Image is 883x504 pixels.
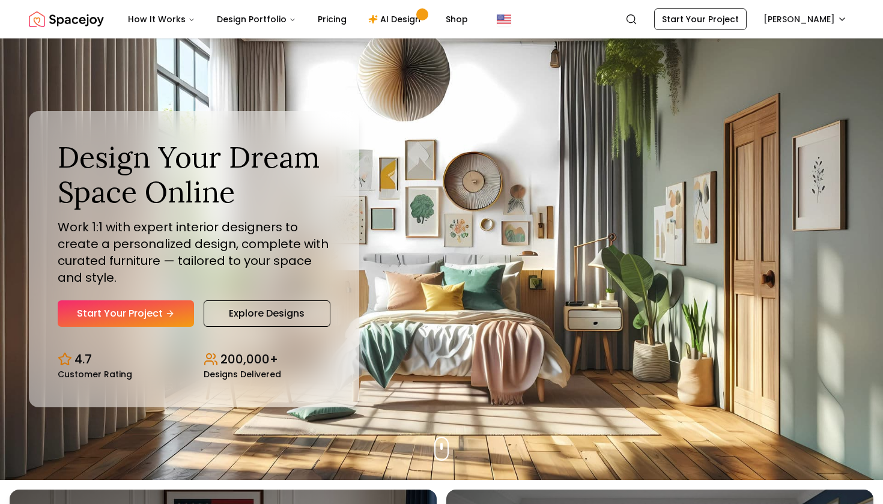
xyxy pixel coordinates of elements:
[308,7,356,31] a: Pricing
[359,7,434,31] a: AI Design
[29,7,104,31] img: Spacejoy Logo
[58,370,132,378] small: Customer Rating
[58,219,330,286] p: Work 1:1 with expert interior designers to create a personalized design, complete with curated fu...
[654,8,747,30] a: Start Your Project
[204,370,281,378] small: Designs Delivered
[756,8,854,30] button: [PERSON_NAME]
[207,7,306,31] button: Design Portfolio
[58,341,330,378] div: Design stats
[436,7,478,31] a: Shop
[29,7,104,31] a: Spacejoy
[118,7,478,31] nav: Main
[497,12,511,26] img: United States
[220,351,278,368] p: 200,000+
[118,7,205,31] button: How It Works
[58,300,194,327] a: Start Your Project
[58,140,330,209] h1: Design Your Dream Space Online
[74,351,92,368] p: 4.7
[204,300,330,327] a: Explore Designs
